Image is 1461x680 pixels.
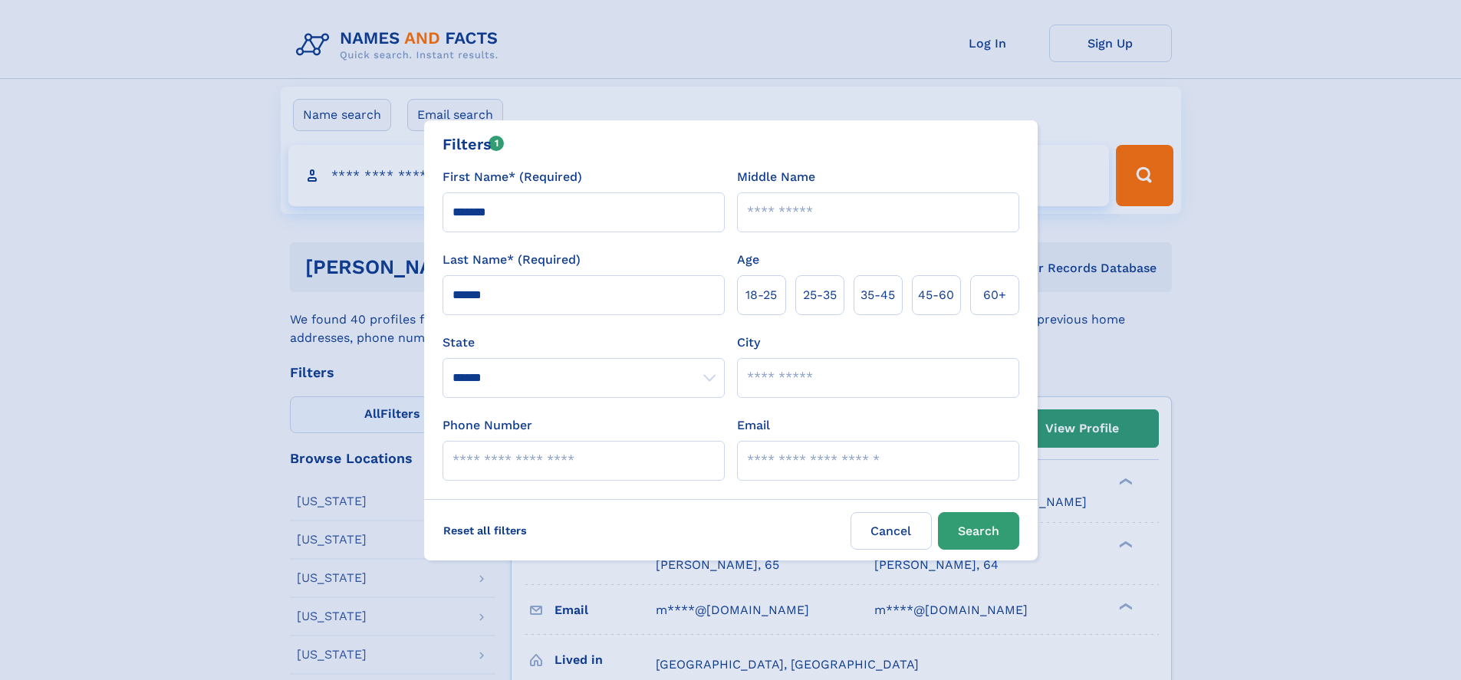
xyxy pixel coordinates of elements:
label: Phone Number [443,416,532,435]
label: Cancel [851,512,932,550]
label: City [737,333,760,352]
span: 35‑45 [860,286,895,304]
label: Email [737,416,770,435]
label: Reset all filters [433,512,537,549]
button: Search [938,512,1019,550]
span: 45‑60 [918,286,954,304]
div: Filters [443,133,505,156]
label: State [443,333,725,352]
label: First Name* (Required) [443,168,582,186]
label: Middle Name [737,168,815,186]
span: 18‑25 [745,286,777,304]
label: Age [737,251,759,269]
label: Last Name* (Required) [443,251,581,269]
span: 60+ [983,286,1006,304]
span: 25‑35 [803,286,837,304]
